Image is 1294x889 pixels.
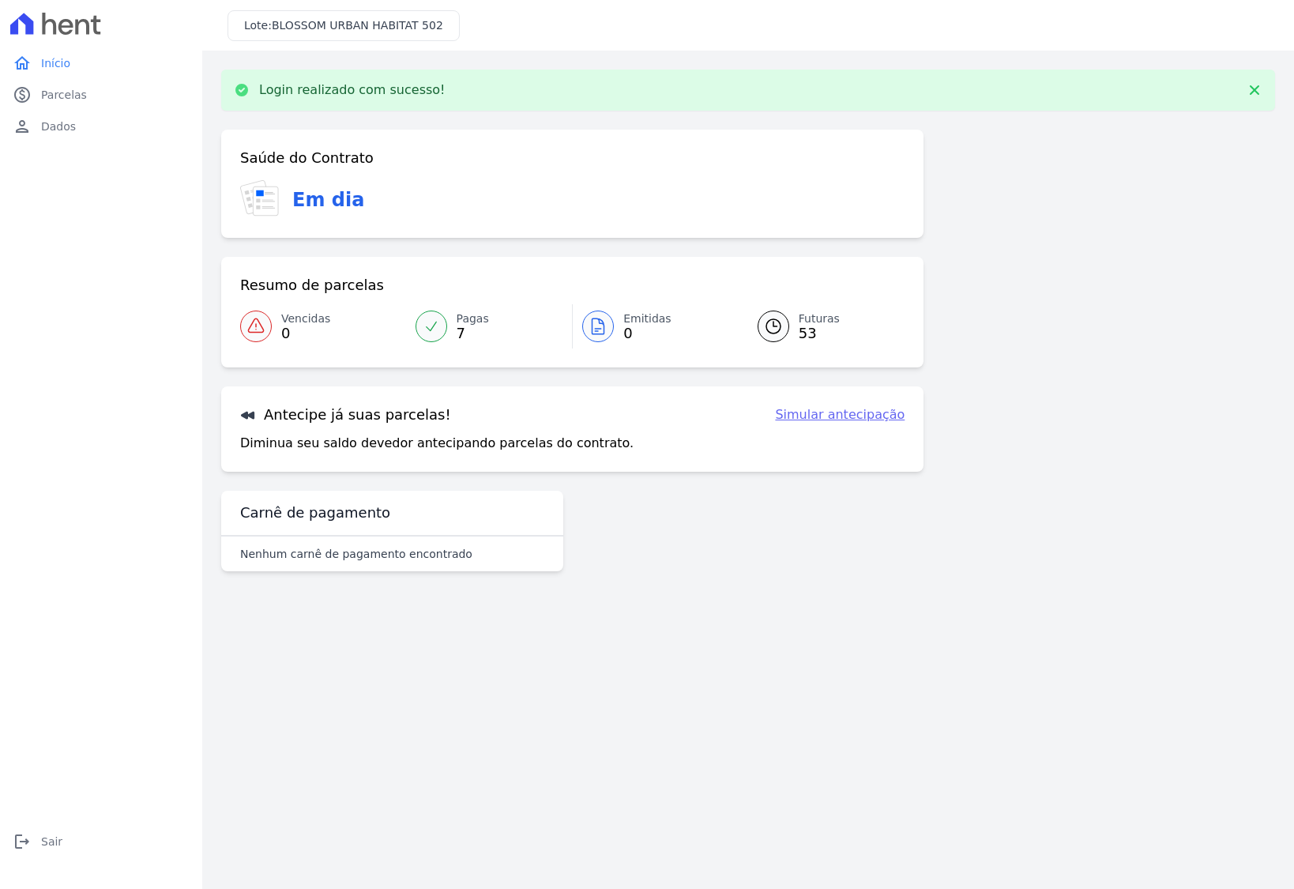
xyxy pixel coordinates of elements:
a: Pagas 7 [406,304,573,348]
a: personDados [6,111,196,142]
a: Vencidas 0 [240,304,406,348]
span: 7 [457,327,489,340]
p: Nenhum carnê de pagamento encontrado [240,546,472,562]
a: Futuras 53 [739,304,905,348]
span: Vencidas [281,311,330,327]
span: Parcelas [41,87,87,103]
span: 0 [623,327,671,340]
span: Futuras [799,311,840,327]
span: Emitidas [623,311,671,327]
a: homeInício [6,47,196,79]
i: logout [13,832,32,851]
h3: Lote: [244,17,443,34]
span: BLOSSOM URBAN HABITAT 502 [272,19,443,32]
p: Login realizado com sucesso! [259,82,446,98]
h3: Saúde do Contrato [240,149,374,168]
a: Emitidas 0 [573,304,739,348]
i: paid [13,85,32,104]
h3: Em dia [292,186,364,214]
span: Sair [41,834,62,849]
span: Pagas [457,311,489,327]
p: Diminua seu saldo devedor antecipando parcelas do contrato. [240,434,634,453]
i: home [13,54,32,73]
span: 0 [281,327,330,340]
a: logoutSair [6,826,196,857]
a: Simular antecipação [775,405,905,424]
h3: Resumo de parcelas [240,276,384,295]
a: paidParcelas [6,79,196,111]
span: Início [41,55,70,71]
h3: Antecipe já suas parcelas! [240,405,451,424]
h3: Carnê de pagamento [240,503,390,522]
span: Dados [41,119,76,134]
span: 53 [799,327,840,340]
i: person [13,117,32,136]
